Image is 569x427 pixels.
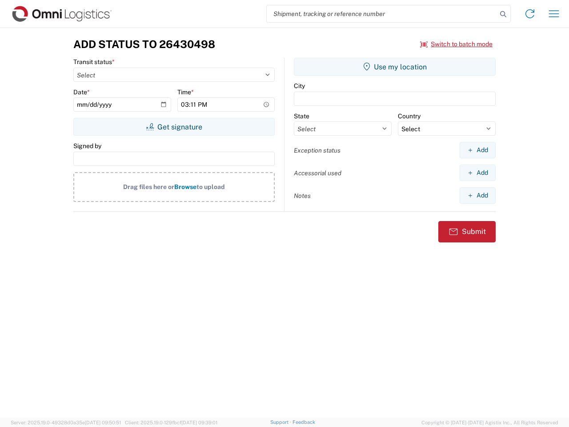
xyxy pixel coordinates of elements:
[73,118,275,136] button: Get signature
[398,112,421,120] label: Country
[73,38,215,51] h3: Add Status to 26430498
[460,142,496,158] button: Add
[270,419,293,425] a: Support
[181,420,217,425] span: [DATE] 09:39:01
[294,192,311,200] label: Notes
[421,419,558,427] span: Copyright © [DATE]-[DATE] Agistix Inc., All Rights Reserved
[294,146,341,154] label: Exception status
[177,88,194,96] label: Time
[420,37,493,52] button: Switch to batch mode
[267,5,497,22] input: Shipment, tracking or reference number
[460,187,496,204] button: Add
[196,183,225,190] span: to upload
[73,142,101,150] label: Signed by
[73,88,90,96] label: Date
[11,420,121,425] span: Server: 2025.19.0-49328d0a35e
[125,420,217,425] span: Client: 2025.19.0-129fbcf
[123,183,174,190] span: Drag files here or
[294,58,496,76] button: Use my location
[73,58,115,66] label: Transit status
[174,183,196,190] span: Browse
[85,420,121,425] span: [DATE] 09:50:51
[294,82,305,90] label: City
[294,112,309,120] label: State
[294,169,341,177] label: Accessorial used
[293,419,315,425] a: Feedback
[460,165,496,181] button: Add
[438,221,496,242] button: Submit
